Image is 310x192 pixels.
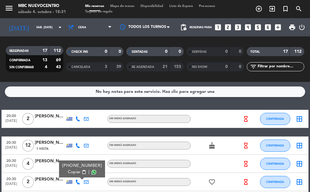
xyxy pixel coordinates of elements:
[22,158,34,170] span: 4
[242,179,249,185] i: hourglass_empty
[296,160,303,167] i: border_all
[163,65,167,69] strong: 21
[68,169,86,175] button: Copiarcontent_paste
[4,157,19,164] span: 20:30
[109,162,136,165] span: Sin menú asignado
[242,142,249,149] i: hourglass_empty
[68,169,81,175] span: Copiar
[137,5,166,8] span: Disponibilidad
[109,117,136,120] span: Sin menú asignado
[56,24,64,31] i: arrow_drop_down
[257,63,304,70] input: Filtrar por nombre...
[250,63,257,70] i: filter_list
[266,180,284,184] span: CONFIRMADA
[18,3,66,9] div: MBC Nuevocentro
[296,178,303,186] i: border_all
[35,113,65,120] div: [PERSON_NAME]
[5,21,33,33] i: [DATE]
[4,182,19,189] span: [DATE]
[9,66,34,69] span: SIN CONFIRMAR
[42,58,47,62] strong: 13
[71,66,90,69] span: CANCELADA
[174,65,182,69] strong: 153
[22,140,34,152] span: 12
[18,9,66,15] div: sábado 4. octubre - 18:31
[224,23,232,31] i: looks_two
[266,162,284,165] span: CONFIRMADA
[269,5,276,12] i: exit_to_app
[225,49,228,54] strong: 0
[88,169,90,175] span: |
[242,160,249,167] i: hourglass_empty
[250,50,260,53] span: TOTAL
[56,65,62,69] strong: 43
[242,116,249,122] i: hourglass_empty
[190,26,212,29] span: Reservas para
[42,49,47,53] strong: 17
[294,49,303,54] strong: 112
[274,23,282,31] i: add_box
[35,139,65,146] div: [PERSON_NAME]
[260,113,290,125] button: CONFIRMADA
[62,163,102,169] div: [PHONE_NUMBER]
[5,4,14,13] i: menu
[45,65,47,69] strong: 4
[96,88,215,95] div: No hay notas para este servicio. Haz clic para agregar una
[239,49,242,54] strong: 0
[36,147,48,151] span: 1 Visita
[296,115,303,123] i: border_all
[109,144,136,147] span: Sin menú asignado
[105,65,107,69] strong: 3
[192,66,207,69] span: NO SHOW
[282,5,289,12] i: turned_in_not
[295,5,302,12] i: search
[132,50,148,53] span: SENTADAS
[35,158,65,165] div: [PERSON_NAME]
[214,23,222,31] i: looks_one
[4,146,19,153] span: [DATE]
[71,50,88,53] span: CHECK INS
[105,49,107,54] strong: 0
[22,176,34,188] span: 2
[109,180,136,183] span: Sin menú asignado
[298,18,305,36] div: LOG OUT
[244,23,252,31] i: looks_4
[22,113,34,125] span: 2
[266,144,284,147] span: CONFIRMADA
[266,117,284,120] span: CONFIRMADA
[255,5,262,12] i: add_circle_outline
[35,176,65,183] div: [PERSON_NAME] Schölderle [PERSON_NAME]
[289,24,296,31] span: print
[82,10,116,13] span: Tarjetas de regalo
[298,24,305,31] i: power_settings_new
[192,50,207,53] span: SERVIDAS
[179,49,182,54] strong: 0
[180,24,187,31] span: pending_actions
[119,49,122,54] strong: 0
[82,5,107,8] span: Mis reservas
[260,176,290,188] button: CONFIRMADA
[296,142,303,149] i: border_all
[225,65,228,69] strong: 0
[165,49,167,54] strong: 0
[4,119,19,126] span: [DATE]
[5,4,14,15] button: menu
[264,23,272,31] i: looks_6
[4,164,19,171] span: [DATE]
[54,49,62,53] strong: 112
[4,175,19,182] span: 20:30
[9,59,30,62] span: CONFIRMADA
[56,58,62,62] strong: 69
[260,158,290,170] button: CONFIRMADA
[116,65,122,69] strong: 39
[166,5,196,8] span: Lista de Espera
[4,139,19,146] span: 20:30
[78,26,86,29] span: Cena
[208,178,216,186] i: favorite_border
[283,49,288,54] strong: 17
[9,49,29,52] span: RESERVADAS
[234,23,242,31] i: looks_3
[82,170,86,174] span: content_paste
[196,5,218,8] span: Pre-acceso
[4,112,19,119] span: 20:00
